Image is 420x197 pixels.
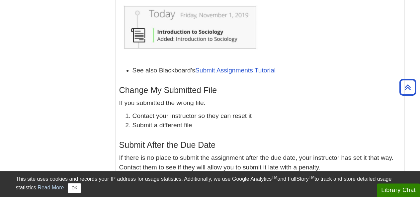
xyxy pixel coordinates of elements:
[38,185,64,190] a: Read More
[16,175,404,193] div: This site uses cookies and records your IP address for usage statistics. Additionally, we use Goo...
[119,98,401,108] p: If you submitted the wrong file:
[397,83,418,92] a: Back to Top
[309,175,314,180] sup: TM
[132,121,401,130] li: Submit a different file
[195,67,276,74] a: Submit Assignments Tutorial
[377,183,420,197] button: Library Chat
[272,175,277,180] sup: TM
[119,85,401,95] h3: Change My Submitted File
[68,183,81,193] button: Close
[119,153,401,172] p: If there is no place to submit the assignment after the due date, your instructor has set it that...
[119,140,401,150] h3: Submit After the Due Date
[132,66,401,75] li: See also Blackboard's
[132,111,401,121] li: Contact your instructor so they can reset it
